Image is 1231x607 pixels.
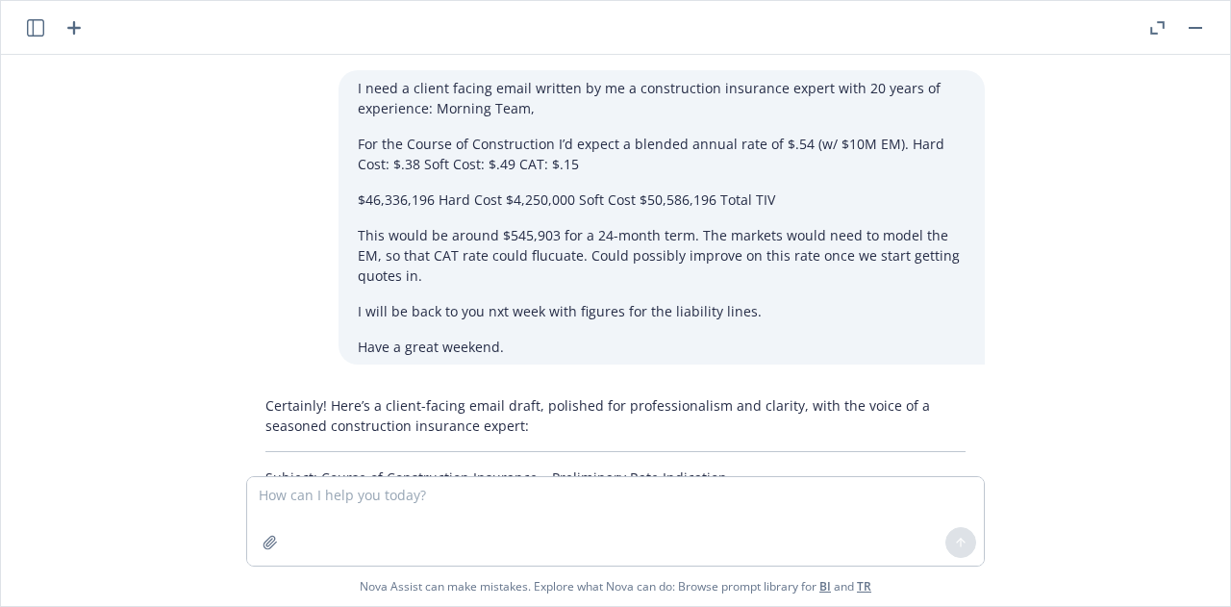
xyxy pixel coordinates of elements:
a: TR [857,578,871,594]
p: This would be around $545,903 for a 24-month term. The markets would need to model the EM, so tha... [358,225,966,286]
p: $46,336,196 Hard Cost $4,250,000 Soft Cost $50,586,196 Total TIV [358,190,966,210]
p: Subject: Course of Construction Insurance – Preliminary Rate Indication [265,468,966,488]
span: Nova Assist can make mistakes. Explore what Nova can do: Browse prompt library for and [9,567,1222,606]
p: For the Course of Construction I’d expect a blended annual rate of $.54 (w/ $10M EM). Hard Cost: ... [358,134,966,174]
p: Have a great weekend. [358,337,966,357]
p: I will be back to you nxt week with figures for the liability lines. [358,301,966,321]
a: BI [819,578,831,594]
p: I need a client facing email written by me a construction insurance expert with 20 years of exper... [358,78,966,118]
p: Certainly! Here’s a client-facing email draft, polished for professionalism and clarity, with the... [265,395,966,436]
